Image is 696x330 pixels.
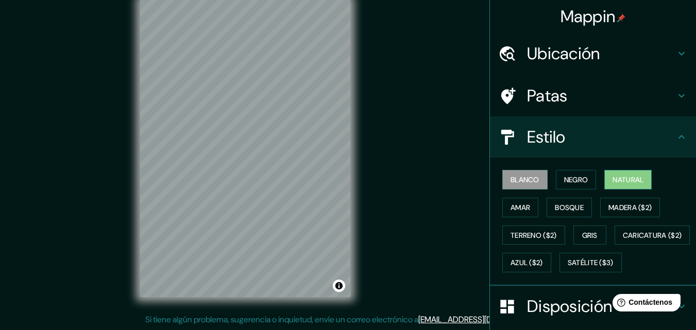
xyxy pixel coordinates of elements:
font: Gris [582,231,598,240]
font: Ubicación [527,43,600,64]
div: Estilo [490,116,696,158]
iframe: Lanzador de widgets de ayuda [604,290,685,319]
font: Estilo [527,126,566,148]
button: Amar [502,198,538,217]
div: Patas [490,75,696,116]
button: Negro [556,170,597,189]
button: Caricatura ($2) [615,225,690,245]
font: Disposición [527,296,612,317]
button: Bosque [547,198,592,217]
font: Madera ($2) [608,203,652,212]
a: [EMAIL_ADDRESS][DOMAIN_NAME] [418,314,546,325]
font: Natural [613,175,643,184]
font: Bosque [555,203,584,212]
button: Azul ($2) [502,253,551,272]
font: Patas [527,85,568,107]
button: Blanco [502,170,548,189]
font: Mappin [561,6,616,27]
button: Madera ($2) [600,198,660,217]
font: Blanco [511,175,539,184]
img: pin-icon.png [617,14,625,22]
font: Satélite ($3) [568,258,614,268]
font: Terreno ($2) [511,231,557,240]
font: Amar [511,203,530,212]
button: Activar o desactivar atribución [333,280,345,292]
div: Ubicación [490,33,696,74]
button: Satélite ($3) [559,253,622,272]
button: Gris [573,225,606,245]
button: Natural [604,170,652,189]
font: Negro [564,175,588,184]
font: Azul ($2) [511,258,543,268]
button: Terreno ($2) [502,225,565,245]
font: Caricatura ($2) [623,231,682,240]
div: Disposición [490,286,696,327]
font: Si tiene algún problema, sugerencia o inquietud, envíe un correo electrónico a [145,314,418,325]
